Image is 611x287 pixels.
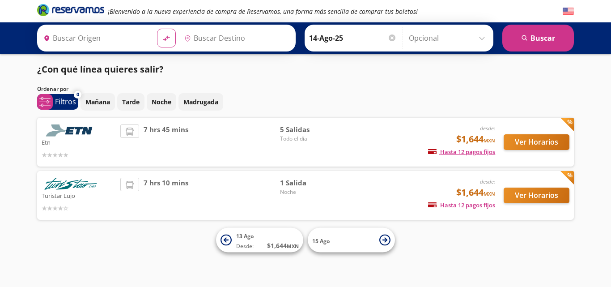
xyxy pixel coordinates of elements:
[37,3,104,17] i: Brand Logo
[42,124,100,137] img: Etn
[563,6,574,17] button: English
[280,178,343,188] span: 1 Salida
[428,148,495,156] span: Hasta 12 pagos fijos
[484,190,495,197] small: MXN
[267,241,299,250] span: $ 1,644
[42,137,116,147] p: Etn
[280,124,343,135] span: 5 Salidas
[280,188,343,196] span: Noche
[456,186,495,199] span: $1,644
[480,124,495,132] em: desde:
[216,228,303,253] button: 13 AgoDesde:$1,644MXN
[178,93,223,111] button: Madrugada
[428,201,495,209] span: Hasta 12 pagos fijos
[480,178,495,185] em: desde:
[122,97,140,107] p: Tarde
[37,85,68,93] p: Ordenar por
[456,133,495,146] span: $1,644
[409,27,489,49] input: Opcional
[308,228,395,253] button: 15 Ago
[280,135,343,143] span: Todo el día
[55,96,76,107] p: Filtros
[37,63,164,76] p: ¿Con qué línea quieres salir?
[502,25,574,51] button: Buscar
[144,124,188,160] span: 7 hrs 45 mins
[312,237,330,244] span: 15 Ago
[40,27,150,49] input: Buscar Origen
[183,97,218,107] p: Madrugada
[37,3,104,19] a: Brand Logo
[152,97,171,107] p: Noche
[181,27,291,49] input: Buscar Destino
[504,134,569,150] button: Ver Horarios
[42,190,116,201] p: Turistar Lujo
[42,178,100,190] img: Turistar Lujo
[147,93,176,111] button: Noche
[144,178,188,213] span: 7 hrs 10 mins
[76,91,79,99] span: 0
[236,242,254,250] span: Desde:
[236,232,254,240] span: 13 Ago
[309,27,397,49] input: Elegir Fecha
[81,93,115,111] button: Mañana
[37,94,78,110] button: 0Filtros
[504,188,569,203] button: Ver Horarios
[85,97,110,107] p: Mañana
[117,93,144,111] button: Tarde
[287,243,299,249] small: MXN
[108,7,418,16] em: ¡Bienvenido a la nueva experiencia de compra de Reservamos, una forma más sencilla de comprar tus...
[484,137,495,144] small: MXN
